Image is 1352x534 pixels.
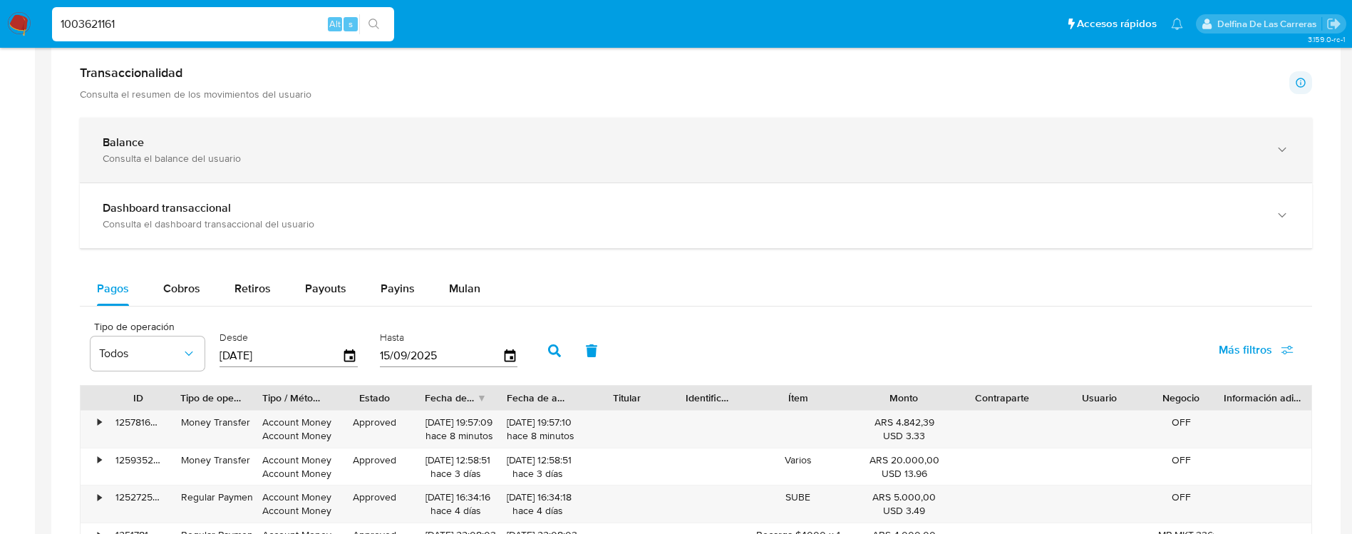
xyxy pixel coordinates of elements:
button: search-icon [359,14,388,34]
input: Buscar usuario o caso... [52,15,394,34]
span: Alt [329,17,341,31]
span: s [349,17,353,31]
a: Notificaciones [1171,18,1183,30]
span: 3.159.0-rc-1 [1308,34,1345,45]
span: Accesos rápidos [1077,16,1157,31]
p: delfina.delascarreras@mercadolibre.com [1217,17,1321,31]
a: Salir [1326,16,1341,31]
